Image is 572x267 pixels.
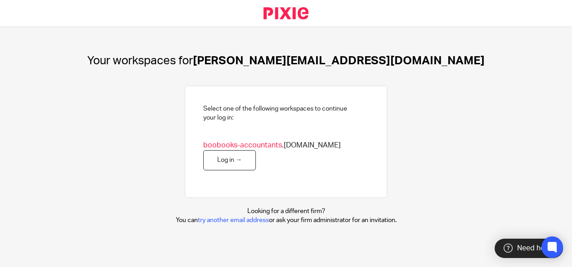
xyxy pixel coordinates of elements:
[203,141,341,150] span: .[DOMAIN_NAME]
[176,207,397,225] p: Looking for a different firm? You can or ask your firm administrator for an invitation.
[87,55,193,67] span: Your workspaces for
[203,142,282,149] span: boobooks-accountants
[495,239,563,258] div: Need help?
[203,150,256,170] a: Log in →
[87,54,485,68] h1: [PERSON_NAME][EMAIL_ADDRESS][DOMAIN_NAME]
[203,104,347,123] h2: Select one of the following workspaces to continue your log in:
[198,217,269,223] a: try another email address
